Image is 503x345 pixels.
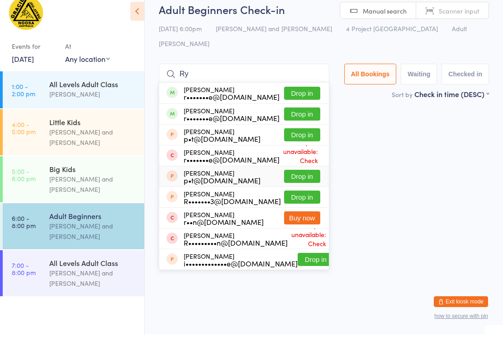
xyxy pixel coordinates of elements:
[280,146,320,187] span: Drop-in unavailable: Check membership
[159,35,202,44] span: [DATE] 6:00pm
[284,222,320,235] button: Buy now
[414,100,489,110] div: Check in time (DESC)
[49,138,137,159] div: [PERSON_NAME] and [PERSON_NAME]
[65,50,110,65] div: At
[159,13,489,28] h2: Adult Beginners Check-in
[184,104,280,111] div: r•••••••e@[DOMAIN_NAME]
[184,159,280,174] div: [PERSON_NAME]
[434,324,488,330] button: how to secure with pin
[9,7,43,41] img: Gracie Humaita Noosa
[184,139,261,153] div: [PERSON_NAME]
[441,75,489,95] button: Checked in
[346,35,438,44] span: 4 Project [GEOGRAPHIC_DATA]
[284,201,320,214] button: Drop in
[184,125,280,132] div: r•••••••e@[DOMAIN_NAME]
[439,17,479,26] span: Scanner input
[49,128,137,138] div: Little Kids
[49,175,137,185] div: Big Kids
[434,307,488,318] button: Exit kiosk mode
[184,270,298,278] div: i•••••••••••••e@[DOMAIN_NAME]
[3,167,144,213] a: 5:00 -6:00 pmBig Kids[PERSON_NAME] and [PERSON_NAME]
[216,35,332,44] span: [PERSON_NAME] and [PERSON_NAME]
[284,118,320,131] button: Drop in
[3,82,144,119] a: 1:00 -2:00 pmAll Levels Adult Class[PERSON_NAME]
[184,180,261,195] div: [PERSON_NAME]
[184,263,298,278] div: [PERSON_NAME]
[3,261,144,307] a: 7:00 -8:00 pmAll Levels Adult Class[PERSON_NAME] and [PERSON_NAME]
[184,201,281,215] div: [PERSON_NAME]
[184,97,280,111] div: [PERSON_NAME]
[12,225,36,240] time: 6:00 - 8:00 pm
[284,181,320,194] button: Drop in
[184,167,280,174] div: r•••••••e@[DOMAIN_NAME]
[159,75,329,95] input: Search
[65,65,110,75] div: Any location
[184,208,281,215] div: R•••••••3@[DOMAIN_NAME]
[184,118,280,132] div: [PERSON_NAME]
[49,90,137,100] div: All Levels Adult Class
[184,146,261,153] div: p•t@[DOMAIN_NAME]
[12,50,56,65] div: Events for
[284,98,320,111] button: Drop in
[344,75,397,95] button: All Bookings
[363,17,407,26] span: Manual search
[49,279,137,299] div: [PERSON_NAME] and [PERSON_NAME]
[49,100,137,110] div: [PERSON_NAME]
[12,178,36,193] time: 5:00 - 6:00 pm
[184,250,288,257] div: R•••••••••n@[DOMAIN_NAME]
[184,222,264,236] div: [PERSON_NAME]
[12,65,34,75] a: [DATE]
[184,229,264,236] div: r••n@[DOMAIN_NAME]
[288,229,328,270] span: Drop-in unavailable: Check membership
[392,101,413,110] label: Sort by
[12,272,36,287] time: 7:00 - 8:00 pm
[3,120,144,166] a: 4:00 -5:00 pmLittle Kids[PERSON_NAME] and [PERSON_NAME]
[401,75,437,95] button: Waiting
[12,131,36,146] time: 4:00 - 5:00 pm
[49,232,137,252] div: [PERSON_NAME] and [PERSON_NAME]
[3,214,144,260] a: 6:00 -8:00 pmAdult Beginners[PERSON_NAME] and [PERSON_NAME]
[184,242,288,257] div: [PERSON_NAME]
[184,187,261,195] div: p•t@[DOMAIN_NAME]
[12,93,35,108] time: 1:00 - 2:00 pm
[49,185,137,205] div: [PERSON_NAME] and [PERSON_NAME]
[284,139,320,152] button: Drop in
[298,264,334,277] button: Drop in
[49,222,137,232] div: Adult Beginners
[49,269,137,279] div: All Levels Adult Class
